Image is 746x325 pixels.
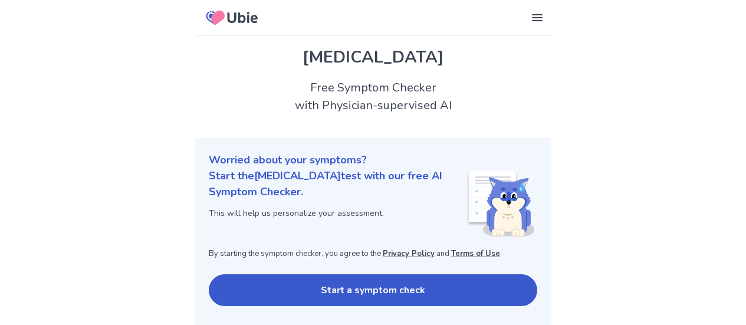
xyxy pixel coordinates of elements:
button: Start a symptom check [209,274,537,306]
h1: [MEDICAL_DATA] [209,45,537,70]
p: Start the [MEDICAL_DATA] test with our free AI Symptom Checker. [209,168,466,200]
a: Terms of Use [451,248,500,259]
p: By starting the symptom checker, you agree to the and [209,248,537,260]
h2: Free Symptom Checker with Physician-supervised AI [195,79,551,114]
a: Privacy Policy [383,248,435,259]
img: Shiba [466,170,535,237]
p: Worried about your symptoms? [209,152,537,168]
p: This will help us personalize your assessment. [209,207,466,219]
